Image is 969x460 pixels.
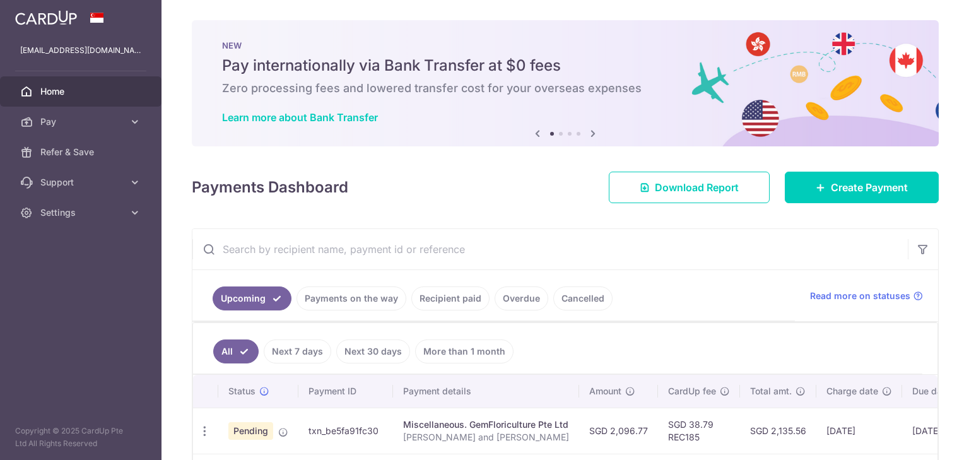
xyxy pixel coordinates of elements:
span: Charge date [826,385,878,398]
a: Create Payment [785,172,939,203]
span: Create Payment [831,180,908,195]
h6: Zero processing fees and lowered transfer cost for your overseas expenses [222,81,908,96]
div: Miscellaneous. GemFloriculture Pte Ltd [403,418,569,431]
td: SGD 2,135.56 [740,408,816,454]
a: Cancelled [553,286,613,310]
a: Learn more about Bank Transfer [222,111,378,124]
span: Read more on statuses [810,290,910,302]
td: SGD 38.79 REC185 [658,408,740,454]
p: [EMAIL_ADDRESS][DOMAIN_NAME] [20,44,141,57]
td: txn_be5fa91fc30 [298,408,393,454]
span: Status [228,385,255,398]
iframe: Opens a widget where you can find more information [888,422,956,454]
span: Due date [912,385,950,398]
td: SGD 2,096.77 [579,408,658,454]
span: Download Report [655,180,739,195]
a: Recipient paid [411,286,490,310]
th: Payment details [393,375,579,408]
p: [PERSON_NAME] and [PERSON_NAME] [403,431,569,444]
span: CardUp fee [668,385,716,398]
span: Total amt. [750,385,792,398]
a: Download Report [609,172,770,203]
h5: Pay internationally via Bank Transfer at $0 fees [222,56,908,76]
a: Read more on statuses [810,290,923,302]
p: NEW [222,40,908,50]
span: Support [40,176,124,189]
a: Next 7 days [264,339,331,363]
td: [DATE] [816,408,902,454]
span: Pending [228,422,273,440]
span: Refer & Save [40,146,124,158]
img: CardUp [15,10,77,25]
span: Home [40,85,124,98]
th: Payment ID [298,375,393,408]
a: Next 30 days [336,339,410,363]
a: Payments on the way [297,286,406,310]
input: Search by recipient name, payment id or reference [192,229,908,269]
span: Amount [589,385,621,398]
a: More than 1 month [415,339,514,363]
a: All [213,339,259,363]
span: Pay [40,115,124,128]
h4: Payments Dashboard [192,176,348,199]
a: Upcoming [213,286,291,310]
a: Overdue [495,286,548,310]
img: Bank transfer banner [192,20,939,146]
span: Settings [40,206,124,219]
